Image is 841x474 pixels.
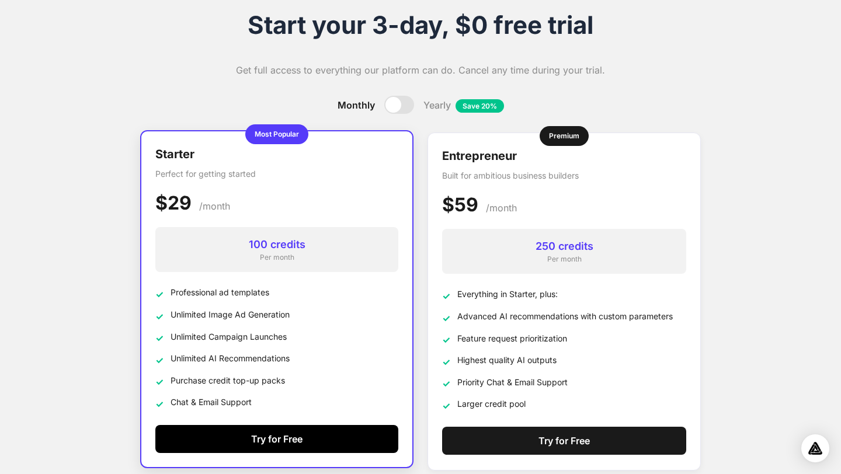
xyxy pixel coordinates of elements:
span: Priority Chat & Email Support [457,376,568,388]
div: Per month [165,252,389,263]
span: Yearly [423,98,504,112]
span: Chat & Email Support [171,396,252,408]
div: Open Intercom Messenger [801,434,829,462]
span: ✓ [442,333,450,347]
span: ✓ [442,311,450,325]
span: ✓ [155,397,164,411]
span: ✓ [442,289,450,303]
span: ✓ [155,353,164,367]
span: ✓ [155,287,164,301]
span: $59 [442,193,478,216]
div: 250 credits [451,238,677,254]
span: Highest quality AI outputs [457,354,557,366]
p: Built for ambitious business builders [442,169,686,182]
span: Unlimited Image Ad Generation [171,308,290,320]
span: Unlimited Campaign Launches [171,330,287,343]
span: ✓ [442,399,450,413]
div: 100 credits [165,236,389,252]
span: Save 20% [456,99,504,113]
span: Everything in Starter, plus: [457,288,558,300]
span: ✓ [155,309,164,323]
button: Try for Free [442,427,686,455]
span: Larger credit pool [457,398,526,410]
p: Get full access to everything our platform can do. Cancel any time during your trial. [140,63,701,77]
span: /month [199,200,230,212]
div: Per month [451,254,677,264]
span: Professional ad templates [171,286,269,298]
span: ✓ [442,355,450,369]
span: /month [486,202,517,214]
button: Try for Free [155,425,398,453]
span: Advanced AI recommendations with custom parameters [457,310,673,322]
span: Feature request prioritization [457,332,567,344]
h3: Entrepreneur [442,147,686,165]
span: Purchase credit top-up packs [171,374,285,386]
span: ✓ [155,375,164,389]
h1: Start your 3-day, $0 free trial [140,11,701,40]
p: Perfect for getting started [155,168,398,180]
span: $29 [155,191,192,214]
span: ✓ [442,377,450,391]
span: ✓ [155,331,164,345]
h3: Starter [155,145,398,163]
span: Monthly [338,98,375,112]
span: Unlimited AI Recommendations [171,352,290,364]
